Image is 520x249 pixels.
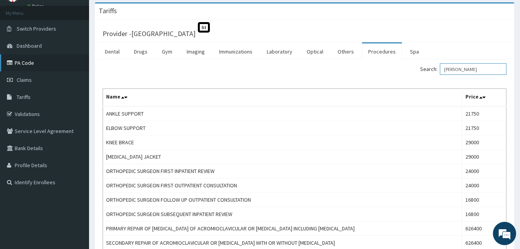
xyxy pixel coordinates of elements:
a: Optical [300,43,330,60]
div: Chat with us now [40,43,130,54]
label: Search: [420,63,506,75]
a: Spa [404,43,425,60]
a: Online [27,3,46,9]
a: Dental [99,43,126,60]
td: 24000 [462,178,506,193]
td: 29000 [462,150,506,164]
a: Others [331,43,360,60]
span: We're online! [45,75,107,153]
td: PRIMARY REPAIR OF [MEDICAL_DATA] OF ACROMIOCLAVICULAR OR [MEDICAL_DATA] INCLUDING [MEDICAL_DATA] [103,221,462,236]
h3: Tariffs [99,7,117,14]
input: Search: [440,63,506,75]
a: Gym [156,43,178,60]
a: Immunizations [213,43,259,60]
td: ORTHOPEDIC SURGEON FIRST OUTPATIENT CONSULTATION [103,178,462,193]
div: Minimize live chat window [127,4,146,22]
td: ORTHOPEDIC SURGEON FOLLOW UP OUTPATIENT CONSULTATION [103,193,462,207]
img: d_794563401_company_1708531726252_794563401 [14,39,31,58]
td: 626400 [462,221,506,236]
td: 21750 [462,106,506,121]
td: 16800 [462,207,506,221]
td: 21750 [462,121,506,135]
td: 24000 [462,164,506,178]
th: Name [103,89,462,107]
th: Price [462,89,506,107]
td: ORTHOPEDIC SURGEON FIRST INPATIENT REVIEW [103,164,462,178]
td: 29000 [462,135,506,150]
span: Claims [17,76,32,83]
span: St [198,22,210,33]
td: 16800 [462,193,506,207]
td: ORTHOPEDIC SURGEON SUBSEQUENT INPATIENT REVIEW [103,207,462,221]
td: ELBOW SUPPORT [103,121,462,135]
span: Tariffs [17,93,31,100]
a: Laboratory [261,43,299,60]
td: [MEDICAL_DATA] JACKET [103,150,462,164]
td: KNEE BRACE [103,135,462,150]
textarea: Type your message and hit 'Enter' [4,166,148,194]
h3: Provider - [GEOGRAPHIC_DATA] [103,30,196,37]
span: Dashboard [17,42,42,49]
td: ANKLE SUPPORT [103,106,462,121]
span: Switch Providers [17,25,56,32]
a: Drugs [128,43,154,60]
a: Imaging [180,43,211,60]
a: Procedures [362,43,402,60]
